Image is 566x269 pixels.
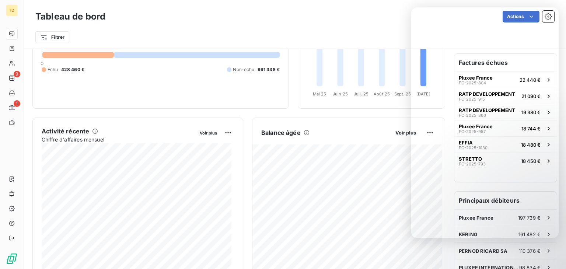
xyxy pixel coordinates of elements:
[459,248,507,254] span: PERNOD RICARD SA
[313,91,326,97] tspan: Mai 25
[333,91,348,97] tspan: Juin 25
[541,244,559,262] iframe: Intercom live chat
[14,100,20,107] span: 1
[354,91,368,97] tspan: Juil. 25
[42,127,89,136] h6: Activité récente
[374,91,390,97] tspan: Août 25
[393,129,418,136] button: Voir plus
[35,10,105,23] h3: Tableau de bord
[261,128,301,137] h6: Balance âgée
[198,129,219,136] button: Voir plus
[258,66,280,73] span: 991 338 €
[42,136,195,143] span: Chiffre d'affaires mensuel
[394,91,411,97] tspan: Sept. 25
[395,130,416,136] span: Voir plus
[411,7,559,238] iframe: Intercom live chat
[35,31,69,43] button: Filtrer
[61,66,84,73] span: 428 460 €
[233,66,254,73] span: Non-échu
[6,253,18,265] img: Logo LeanPay
[41,60,43,66] span: 0
[519,248,541,254] span: 110 376 €
[200,130,217,136] span: Voir plus
[48,66,58,73] span: Échu
[6,4,18,16] div: TD
[14,71,20,77] span: 9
